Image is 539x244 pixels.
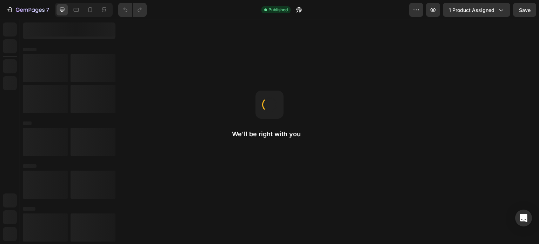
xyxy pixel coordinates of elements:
button: Save [513,3,536,17]
h2: We'll be right with you [232,130,307,138]
span: Save [519,7,531,13]
div: Undo/Redo [118,3,147,17]
div: Open Intercom Messenger [515,210,532,226]
span: Published [268,7,288,13]
button: 7 [3,3,52,17]
span: 1 product assigned [449,6,494,14]
button: 1 product assigned [443,3,510,17]
p: 7 [46,6,49,14]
